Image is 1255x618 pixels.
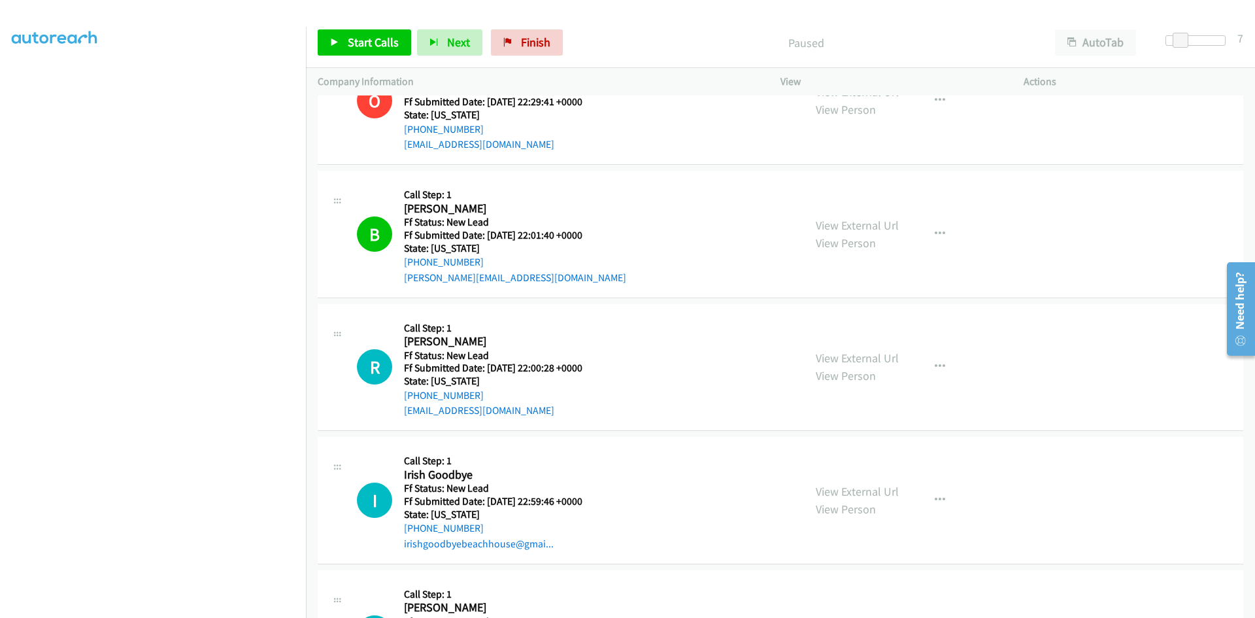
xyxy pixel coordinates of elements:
[404,362,599,375] h5: Ff Submitted Date: [DATE] 22:00:28 +0000
[404,242,626,255] h5: State: [US_STATE]
[417,29,482,56] button: Next
[404,334,599,349] h2: [PERSON_NAME]
[404,271,626,284] a: [PERSON_NAME][EMAIL_ADDRESS][DOMAIN_NAME]
[357,349,392,385] div: The call is yet to be attempted
[404,322,599,335] h5: Call Step: 1
[521,35,550,50] span: Finish
[357,483,392,518] div: The call is yet to be attempted
[404,522,484,534] a: [PHONE_NUMBER]
[318,74,757,90] p: Company Information
[816,368,876,383] a: View Person
[404,349,599,362] h5: Ff Status: New Lead
[816,102,876,117] a: View Person
[404,109,599,122] h5: State: [US_STATE]
[816,502,876,517] a: View Person
[816,351,899,366] a: View External Url
[357,483,392,518] h1: I
[816,218,899,233] a: View External Url
[404,508,582,521] h5: State: [US_STATE]
[1237,29,1243,47] div: 7
[404,188,626,201] h5: Call Step: 1
[404,404,554,417] a: [EMAIL_ADDRESS][DOMAIN_NAME]
[404,201,599,216] h2: [PERSON_NAME]
[1055,29,1136,56] button: AutoTab
[816,484,899,499] a: View External Url
[404,538,554,550] a: irishgoodbyebeachhouse@gmai...
[404,256,484,268] a: [PHONE_NUMBER]
[1217,257,1255,361] iframe: Resource Center
[491,29,563,56] a: Finish
[404,138,554,150] a: [EMAIL_ADDRESS][DOMAIN_NAME]
[404,468,582,483] h2: Irish Goodbye
[1024,74,1243,90] p: Actions
[404,229,626,242] h5: Ff Submitted Date: [DATE] 22:01:40 +0000
[404,588,582,601] h5: Call Step: 1
[404,95,599,109] h5: Ff Submitted Date: [DATE] 22:29:41 +0000
[780,74,1000,90] p: View
[404,375,599,388] h5: State: [US_STATE]
[318,29,411,56] a: Start Calls
[357,349,392,385] h1: R
[404,389,484,402] a: [PHONE_NUMBER]
[348,35,399,50] span: Start Calls
[404,482,582,495] h5: Ff Status: New Lead
[404,123,484,135] a: [PHONE_NUMBER]
[404,495,582,508] h5: Ff Submitted Date: [DATE] 22:59:46 +0000
[816,235,876,250] a: View Person
[357,83,392,118] h1: O
[447,35,470,50] span: Next
[404,216,626,229] h5: Ff Status: New Lead
[580,34,1031,52] p: Paused
[404,600,582,615] h2: [PERSON_NAME]
[404,455,582,468] h5: Call Step: 1
[357,216,392,252] h1: B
